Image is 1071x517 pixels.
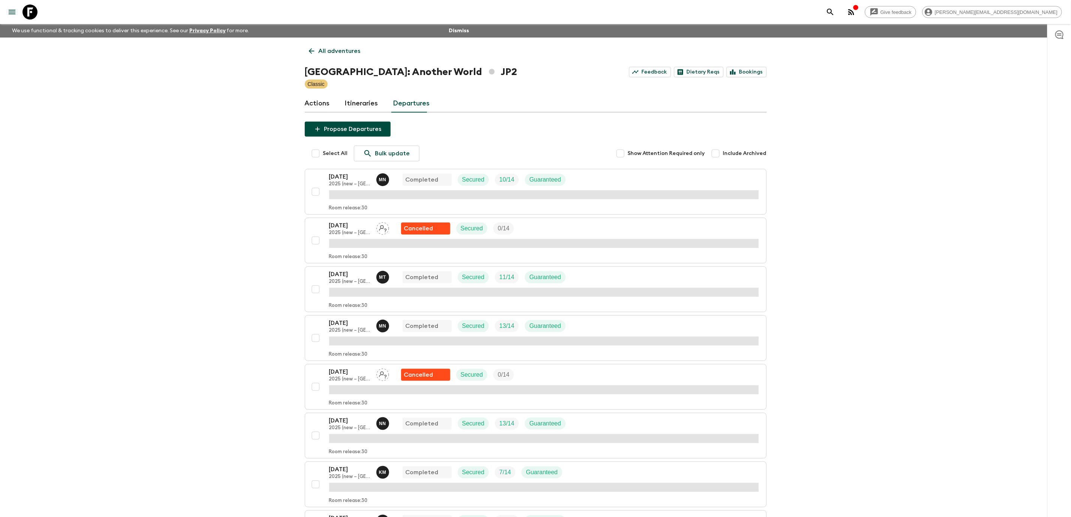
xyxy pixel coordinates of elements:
p: We use functional & tracking cookies to deliver this experience. See our for more. [9,24,252,38]
div: Trip Fill [493,222,514,234]
p: Guaranteed [529,419,561,428]
p: 13 / 14 [499,419,514,428]
span: Naoki Naito [376,419,391,425]
button: search adventures [823,5,838,20]
a: Bookings [726,67,767,77]
p: 2025 (new – [GEOGRAPHIC_DATA]) [329,230,370,236]
p: 11 / 14 [499,273,514,282]
p: Completed [406,273,439,282]
button: Dismiss [447,26,471,36]
button: Propose Departures [305,122,391,137]
div: Trip Fill [495,271,519,283]
div: Flash Pack cancellation [401,222,450,234]
a: Dietary Reqs [674,67,723,77]
p: Secured [462,273,485,282]
a: Actions [305,95,330,113]
span: Maho Nagareda [376,176,391,182]
button: menu [4,5,19,20]
a: Privacy Policy [189,28,226,33]
div: Secured [458,418,489,430]
p: Cancelled [404,224,433,233]
span: [PERSON_NAME][EMAIL_ADDRESS][DOMAIN_NAME] [931,9,1062,15]
p: [DATE] [329,319,370,328]
p: Bulk update [375,149,410,158]
a: Give feedback [865,6,916,18]
span: Assign pack leader [376,371,389,377]
p: Room release: 30 [329,498,368,504]
span: Give feedback [876,9,916,15]
span: Assign pack leader [376,224,389,230]
p: Completed [406,468,439,477]
p: [DATE] [329,465,370,474]
p: Guaranteed [529,273,561,282]
p: Secured [462,175,485,184]
button: [DATE]2025 (new – [GEOGRAPHIC_DATA])Maho NagaredaCompletedSecuredTrip FillGuaranteedRoom release:30 [305,169,767,215]
div: Trip Fill [495,466,515,478]
a: Departures [393,95,430,113]
div: Secured [456,369,488,381]
a: Itineraries [345,95,378,113]
p: [DATE] [329,270,370,279]
span: Kaori Mochizuki [376,468,391,474]
p: 0 / 14 [498,370,509,379]
button: [DATE]2025 (new – [GEOGRAPHIC_DATA])Naoki NaitoCompletedSecuredTrip FillGuaranteedRoom release:30 [305,413,767,458]
p: Room release: 30 [329,205,368,211]
button: [DATE]2025 (new – [GEOGRAPHIC_DATA])Maho NagaredaCompletedSecuredTrip FillGuaranteedRoom release:30 [305,315,767,361]
p: 2025 (new – [GEOGRAPHIC_DATA]) [329,425,370,431]
p: Secured [462,468,485,477]
h1: [GEOGRAPHIC_DATA]: Another World JP2 [305,65,517,80]
button: [DATE]2025 (new – [GEOGRAPHIC_DATA])Assign pack leaderFlash Pack cancellationSecuredTrip FillRoom... [305,364,767,410]
p: Secured [461,224,483,233]
p: Secured [462,419,485,428]
div: Secured [456,222,488,234]
p: Room release: 30 [329,254,368,260]
button: [DATE]2025 (new – [GEOGRAPHIC_DATA])Assign pack leaderFlash Pack cancellationSecuredTrip FillRoom... [305,218,767,263]
button: [DATE]2025 (new – [GEOGRAPHIC_DATA])Mariko Takehana CompletedSecuredTrip FillGuaranteedRoom relea... [305,266,767,312]
div: Secured [458,466,489,478]
div: Flash Pack cancellation [401,369,450,381]
p: 13 / 14 [499,322,514,331]
p: 10 / 14 [499,175,514,184]
button: [DATE]2025 (new – [GEOGRAPHIC_DATA])Kaori MochizukiCompletedSecuredTrip FillGuaranteedRoom releas... [305,461,767,507]
p: 2025 (new – [GEOGRAPHIC_DATA]) [329,376,370,382]
div: [PERSON_NAME][EMAIL_ADDRESS][DOMAIN_NAME] [922,6,1062,18]
p: [DATE] [329,367,370,376]
div: Trip Fill [493,369,514,381]
p: 2025 (new – [GEOGRAPHIC_DATA]) [329,328,370,334]
p: Completed [406,175,439,184]
span: Maho Nagareda [376,322,391,328]
div: Secured [458,320,489,332]
a: Bulk update [354,146,419,161]
p: 2025 (new – [GEOGRAPHIC_DATA]) [329,474,370,480]
span: Show Attention Required only [628,150,705,157]
p: Secured [462,322,485,331]
p: Room release: 30 [329,303,368,309]
p: [DATE] [329,221,370,230]
p: Classic [308,80,325,88]
p: All adventures [319,47,361,56]
p: Secured [461,370,483,379]
p: Guaranteed [526,468,558,477]
div: Secured [458,271,489,283]
div: Trip Fill [495,418,519,430]
p: 0 / 14 [498,224,509,233]
div: Trip Fill [495,320,519,332]
p: Room release: 30 [329,449,368,455]
p: Cancelled [404,370,433,379]
p: [DATE] [329,416,370,425]
p: Completed [406,419,439,428]
span: Mariko Takehana [376,273,391,279]
div: Secured [458,174,489,186]
a: Feedback [629,67,671,77]
p: Guaranteed [529,322,561,331]
p: 2025 (new – [GEOGRAPHIC_DATA]) [329,279,370,285]
span: Select All [323,150,348,157]
div: Trip Fill [495,174,519,186]
p: 2025 (new – [GEOGRAPHIC_DATA]) [329,181,370,187]
p: Room release: 30 [329,400,368,406]
span: Include Archived [723,150,767,157]
p: Completed [406,322,439,331]
p: 7 / 14 [499,468,511,477]
p: Guaranteed [529,175,561,184]
p: [DATE] [329,172,370,181]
